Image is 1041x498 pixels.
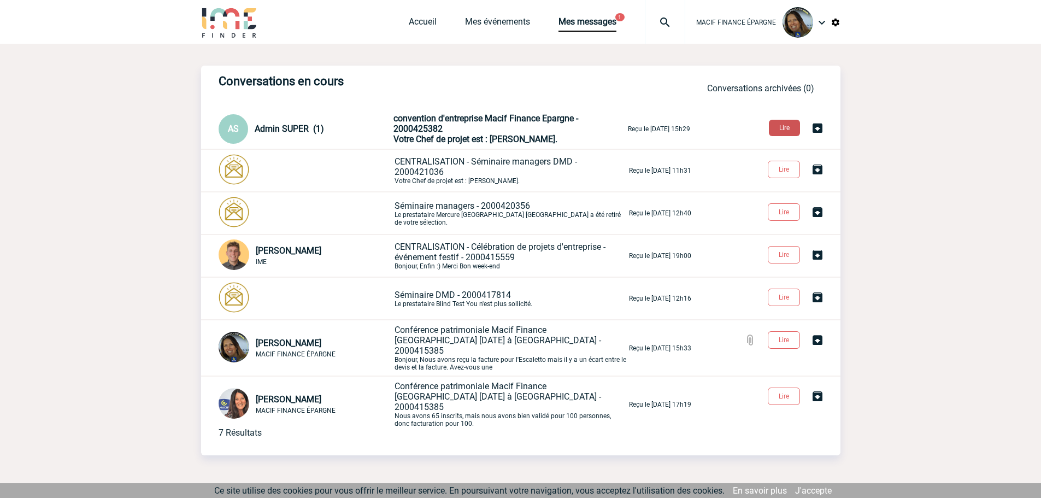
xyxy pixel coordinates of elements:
[768,289,800,306] button: Lire
[759,249,811,259] a: Lire
[629,295,691,302] p: Reçu le [DATE] 12h16
[395,325,627,371] p: Bonjour, Nous avons reçu la facture pour l'Escaletto mais il y a un écart entre le devis et la fa...
[768,161,800,178] button: Lire
[395,381,627,427] p: Nous avons 65 inscrits, mais nous avons bien validé pour 100 personnes, donc facturation pour 100.
[219,207,691,218] a: Séminaire managers - 2000420356Le prestataire Mercure [GEOGRAPHIC_DATA] [GEOGRAPHIC_DATA] a été r...
[768,203,800,221] button: Lire
[395,242,605,262] span: CENTRALISATION - Célébration de projets d'entreprise - événement festif - 2000415559
[256,338,321,348] span: [PERSON_NAME]
[256,258,267,266] span: IME
[395,290,511,300] span: Séminaire DMD - 2000417814
[219,165,691,175] a: CENTRALISATION - Séminaire managers DMD - 2000421036Votre Chef de projet est : [PERSON_NAME]. Reç...
[219,250,691,260] a: [PERSON_NAME] IME CENTRALISATION - Célébration de projets d'entreprise - événement festif - 20004...
[783,7,813,38] img: 127471-0.png
[759,390,811,401] a: Lire
[768,246,800,263] button: Lire
[219,427,262,438] div: 7 Résultats
[393,113,578,134] span: convention d'entreprise Macif Finance Epargne - 2000425382
[395,156,627,185] p: Votre Chef de projet est : [PERSON_NAME].
[707,83,814,93] a: Conversations archivées (0)
[558,16,616,32] a: Mes messages
[811,390,824,403] img: Archiver la conversation
[395,201,627,226] p: Le prestataire Mercure [GEOGRAPHIC_DATA] [GEOGRAPHIC_DATA] a été retiré de votre sélection.
[219,154,392,187] div: Conversation privée : Client - Agence
[219,114,391,144] div: Conversation privée : Client - Agence
[214,485,725,496] span: Ce site utilise des cookies pour vous offrir le meilleur service. En poursuivant votre navigation...
[393,134,557,144] span: Votre Chef de projet est : [PERSON_NAME].
[465,16,530,32] a: Mes événements
[219,239,392,272] div: Conversation privée : Client - Agence
[219,332,392,365] div: Conversation privée : Client - Agence
[219,239,249,270] img: 115098-1.png
[811,121,824,134] img: Archiver la conversation
[219,332,249,362] img: 127471-0.png
[768,331,800,349] button: Lire
[228,124,239,134] span: AS
[629,209,691,217] p: Reçu le [DATE] 12h40
[811,206,824,219] img: Archiver la conversation
[219,399,691,409] a: [PERSON_NAME] MACIF FINANCE ÉPARGNE Conférence patrimoniale Macif Finance [GEOGRAPHIC_DATA] [DATE...
[768,388,800,405] button: Lire
[219,154,249,185] img: photonotifcontact.png
[759,163,811,174] a: Lire
[733,485,787,496] a: En savoir plus
[256,350,336,358] span: MACIF FINANCE ÉPARGNE
[759,291,811,302] a: Lire
[395,242,627,270] p: Bonjour, Enfin :) Merci Bon week-end
[759,206,811,216] a: Lire
[219,282,249,313] img: photonotifcontact.png
[256,245,321,256] span: [PERSON_NAME]
[395,325,601,356] span: Conférence patrimoniale Macif Finance [GEOGRAPHIC_DATA] [DATE] à [GEOGRAPHIC_DATA] - 2000415385
[769,120,800,136] button: Lire
[759,334,811,344] a: Lire
[219,197,249,227] img: photonotifcontact.png
[696,19,776,26] span: MACIF FINANCE ÉPARGNE
[219,123,690,133] a: AS Admin SUPER (1) convention d'entreprise Macif Finance Epargne - 2000425382Votre Chef de projet...
[795,485,832,496] a: J'accepte
[219,197,392,230] div: Conversation privée : Client - Agence
[629,344,691,352] p: Reçu le [DATE] 15h33
[395,290,627,308] p: Le prestataire Blind Test You n'est plus sollicité.
[256,407,336,414] span: MACIF FINANCE ÉPARGNE
[760,122,811,132] a: Lire
[201,7,258,38] img: IME-Finder
[811,163,824,176] img: Archiver la conversation
[395,201,530,211] span: Séminaire managers - 2000420356
[219,74,546,88] h3: Conversations en cours
[615,13,625,21] button: 1
[395,156,577,177] span: CENTRALISATION - Séminaire managers DMD - 2000421036
[629,401,691,408] p: Reçu le [DATE] 17h19
[219,388,249,419] img: 127290-0.png
[811,291,824,304] img: Archiver la conversation
[219,292,691,303] a: Séminaire DMD - 2000417814Le prestataire Blind Test You n'est plus sollicité. Reçu le [DATE] 12h16
[628,125,690,133] p: Reçu le [DATE] 15h29
[395,381,601,412] span: Conférence patrimoniale Macif Finance [GEOGRAPHIC_DATA] [DATE] à [GEOGRAPHIC_DATA] - 2000415385
[409,16,437,32] a: Accueil
[219,342,691,353] a: [PERSON_NAME] MACIF FINANCE ÉPARGNE Conférence patrimoniale Macif Finance [GEOGRAPHIC_DATA] [DATE...
[256,394,321,405] span: [PERSON_NAME]
[255,124,324,134] span: Admin SUPER (1)
[219,388,392,421] div: Conversation commune : Client - Fournisseur - Agence
[219,282,392,315] div: Conversation privée : Client - Agence
[811,248,824,261] img: Archiver la conversation
[629,252,691,260] p: Reçu le [DATE] 19h00
[629,167,691,174] p: Reçu le [DATE] 11h31
[811,333,824,347] img: Archiver la conversation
